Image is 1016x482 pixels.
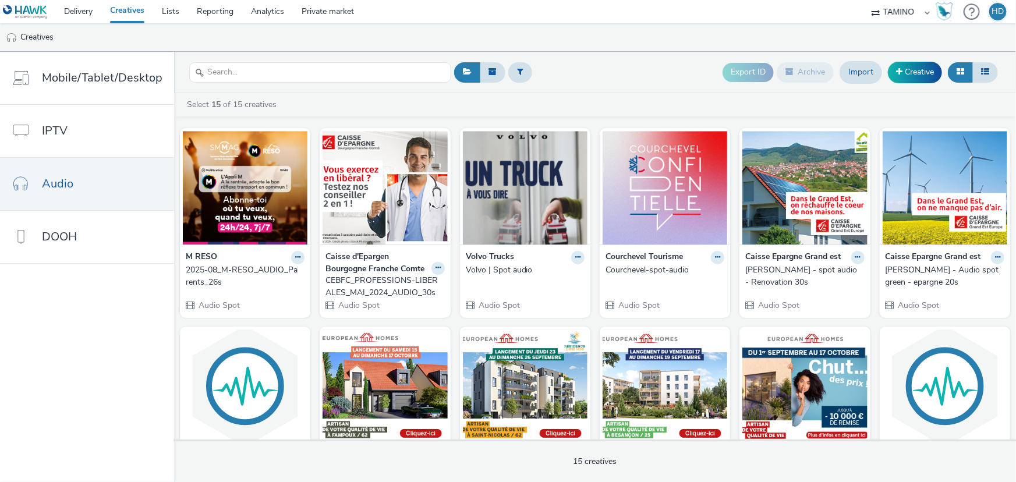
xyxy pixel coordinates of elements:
[183,329,307,443] img: spot-audio visual
[992,3,1004,20] div: HD
[883,131,1007,244] img: CE GEE - Audio spot green - epargne 20s visual
[325,275,440,299] div: CEBFC_PROFESSIONS-LIBERALES_MAI_2024_AUDIO_30s
[777,62,834,82] button: Archive
[886,264,1000,288] div: [PERSON_NAME] - Audio spot green - epargne 20s
[617,300,660,311] span: Audio Spot
[897,300,940,311] span: Audio Spot
[189,62,451,83] input: Search...
[745,264,859,288] div: [PERSON_NAME] - spot audio - Renovation 30s
[186,99,281,110] a: Select of 15 creatives
[325,275,444,299] a: CEBFC_PROFESSIONS-LIBERALES_MAI_2024_AUDIO_30s
[723,63,774,81] button: Export ID
[840,61,882,83] a: Import
[936,2,953,21] img: Hawk Academy
[466,264,580,276] div: Volvo | Spot audio
[606,264,720,276] div: Courchevel-spot-audio
[466,251,514,264] strong: Volvo Trucks
[211,99,221,110] strong: 15
[42,175,73,192] span: Audio
[948,62,973,82] button: Grid
[886,264,1004,288] a: [PERSON_NAME] - Audio spot green - epargne 20s
[606,251,683,264] strong: Courchevel Tourisme
[337,300,380,311] span: Audio Spot
[42,228,77,245] span: DOOH
[3,5,48,19] img: undefined Logo
[466,264,585,276] a: Volvo | Spot audio
[745,251,841,264] strong: Caisse Epargne Grand est
[323,329,447,443] img: European homes - Fampoux visual
[936,2,958,21] a: Hawk Academy
[886,251,981,264] strong: Caisse Epargne Grand est
[323,131,447,244] img: CEBFC_PROFESSIONS-LIBERALES_MAI_2024_AUDIO_30s visual
[463,329,587,443] img: European homes - St Nicolas visual
[183,131,307,244] img: 2025-08_M-RESO_AUDIO_Parents_26s visual
[883,329,1007,443] img: Spot CTS visual
[603,329,727,443] img: European homes - Besancon visual
[42,69,162,86] span: Mobile/Tablet/Desktop
[186,264,300,288] div: 2025-08_M-RESO_AUDIO_Parents_26s
[477,300,520,311] span: Audio Spot
[972,62,998,82] button: Table
[574,456,617,467] span: 15 creatives
[325,251,428,275] strong: Caisse d'Epargen Bourgogne Franche Comte
[6,32,17,44] img: audio
[606,264,724,276] a: Courchevel-spot-audio
[603,131,727,244] img: Courchevel-spot-audio visual
[197,300,240,311] span: Audio Spot
[745,264,864,288] a: [PERSON_NAME] - spot audio - Renovation 30s
[757,300,799,311] span: Audio Spot
[42,122,68,139] span: IPTV
[742,131,867,244] img: CE GEE - spot audio - Renovation 30s visual
[186,264,305,288] a: 2025-08_M-RESO_AUDIO_Parents_26s
[186,251,217,264] strong: M RESO
[888,62,942,83] a: Creative
[742,329,867,443] img: European Homes - campagne natio visual
[463,131,587,244] img: Volvo | Spot audio visual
